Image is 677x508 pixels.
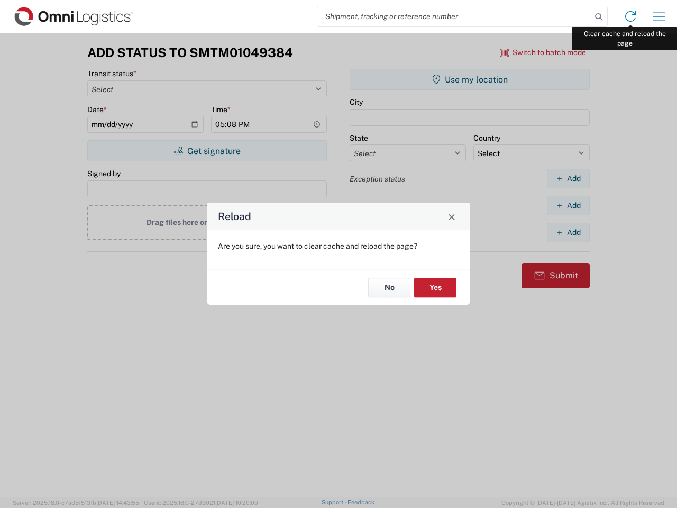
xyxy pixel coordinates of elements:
p: Are you sure, you want to clear cache and reload the page? [218,241,459,251]
input: Shipment, tracking or reference number [317,6,591,26]
h4: Reload [218,209,251,224]
button: Yes [414,278,456,297]
button: Close [444,209,459,224]
button: No [368,278,410,297]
